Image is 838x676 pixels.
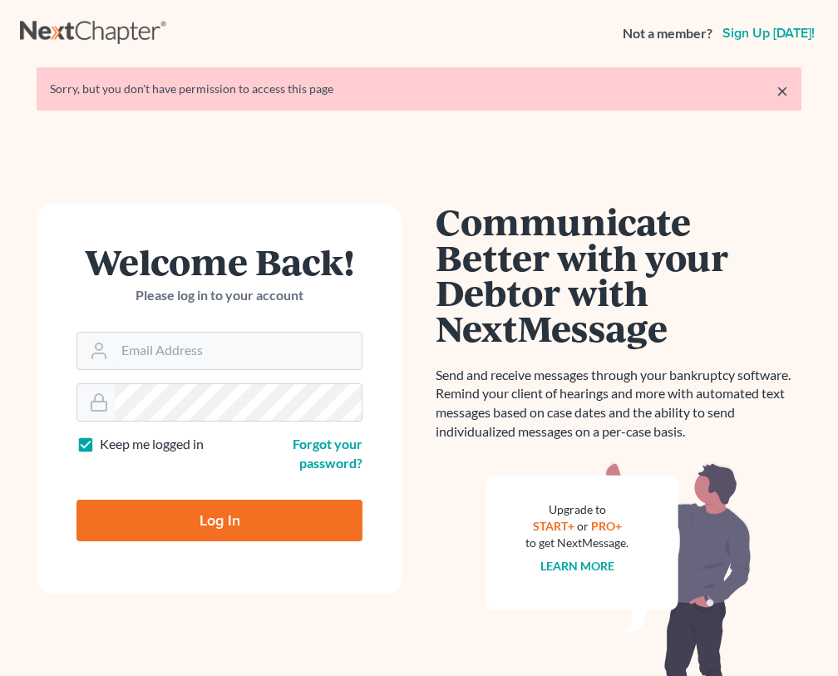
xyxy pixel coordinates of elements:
div: Sorry, but you don't have permission to access this page [50,81,788,97]
a: START+ [533,519,574,533]
label: Keep me logged in [100,435,204,454]
input: Email Address [115,333,362,369]
a: Forgot your password? [293,436,362,471]
h1: Welcome Back! [76,244,362,279]
a: Sign up [DATE]! [719,27,818,40]
a: × [776,81,788,101]
div: Upgrade to [525,501,628,518]
a: Learn more [540,559,614,573]
a: PRO+ [591,519,622,533]
p: Send and receive messages through your bankruptcy software. Remind your client of hearings and mo... [436,366,801,442]
span: or [577,519,589,533]
input: Log In [76,500,362,541]
p: Please log in to your account [76,286,362,305]
h1: Communicate Better with your Debtor with NextMessage [436,204,801,346]
div: to get NextMessage. [525,535,628,551]
strong: Not a member? [623,24,712,43]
